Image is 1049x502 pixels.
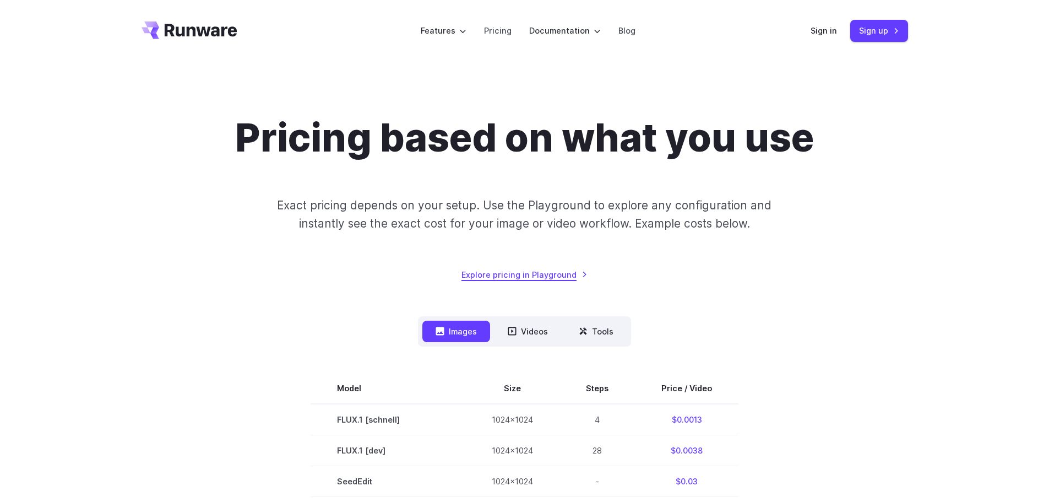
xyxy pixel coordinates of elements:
th: Price / Video [635,373,738,404]
label: Features [421,24,466,37]
td: 1024x1024 [465,435,559,466]
th: Steps [559,373,635,404]
td: 4 [559,404,635,435]
a: Pricing [484,24,512,37]
td: $0.03 [635,466,738,496]
td: 1024x1024 [465,466,559,496]
h1: Pricing based on what you use [235,115,814,161]
a: Go to / [142,21,237,39]
td: 28 [559,435,635,466]
a: Sign in [811,24,837,37]
td: $0.0038 [635,435,738,466]
a: Sign up [850,20,908,41]
th: Size [465,373,559,404]
a: Blog [618,24,635,37]
th: Model [311,373,465,404]
td: - [559,466,635,496]
td: FLUX.1 [schnell] [311,404,465,435]
a: Explore pricing in Playground [461,268,588,281]
td: FLUX.1 [dev] [311,435,465,466]
td: 1024x1024 [465,404,559,435]
td: SeedEdit [311,466,465,496]
p: Exact pricing depends on your setup. Use the Playground to explore any configuration and instantl... [256,196,792,233]
label: Documentation [529,24,601,37]
button: Images [422,321,490,342]
button: Videos [494,321,561,342]
td: $0.0013 [635,404,738,435]
button: Tools [566,321,627,342]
